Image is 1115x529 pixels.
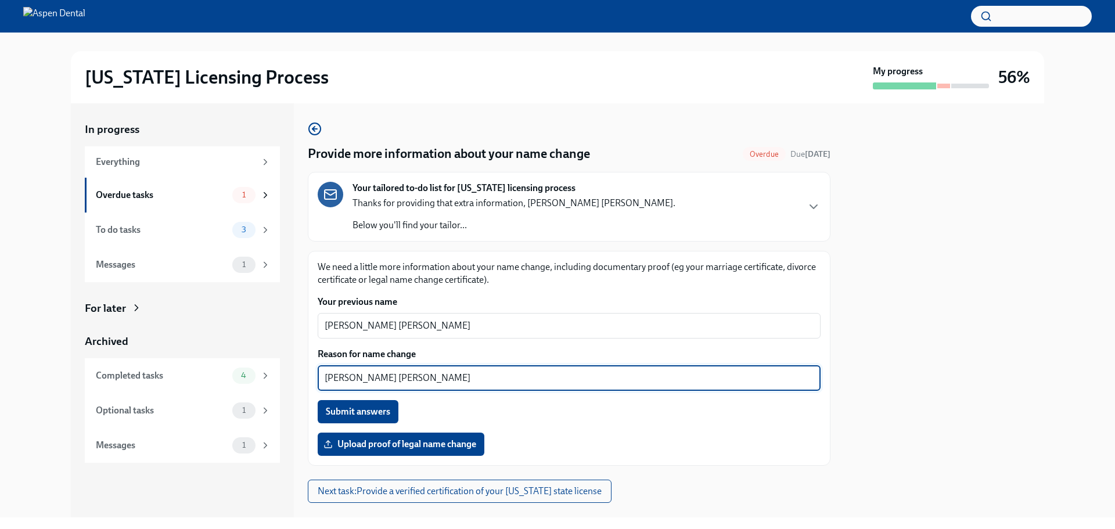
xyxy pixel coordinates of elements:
span: 1 [235,190,253,199]
span: 3 [235,225,253,234]
div: Completed tasks [96,369,228,382]
strong: My progress [873,65,923,78]
span: Upload proof of legal name change [326,438,476,450]
h4: Provide more information about your name change [308,145,590,163]
h3: 56% [998,67,1030,88]
span: Next task : Provide a verified certification of your [US_STATE] state license [318,485,602,497]
p: Thanks for providing that extra information, [PERSON_NAME] [PERSON_NAME]. [353,197,675,210]
a: Messages1 [85,247,280,282]
span: Due [790,149,830,159]
textarea: [PERSON_NAME] [PERSON_NAME] [325,371,814,385]
img: Aspen Dental [23,7,85,26]
div: Everything [96,156,256,168]
strong: [DATE] [805,149,830,159]
a: Everything [85,146,280,178]
span: 4 [234,371,253,380]
label: Your previous name [318,296,821,308]
span: 1 [235,406,253,415]
h2: [US_STATE] Licensing Process [85,66,329,89]
span: Submit answers [326,406,390,418]
span: Overdue [743,150,786,159]
div: Messages [96,258,228,271]
button: Next task:Provide a verified certification of your [US_STATE] state license [308,480,612,503]
a: For later [85,301,280,316]
span: September 3rd, 2025 10:00 [790,149,830,160]
a: In progress [85,122,280,137]
label: Reason for name change [318,348,821,361]
div: Optional tasks [96,404,228,417]
div: For later [85,301,126,316]
div: Messages [96,439,228,452]
a: Archived [85,334,280,349]
p: Below you'll find your tailor... [353,219,675,232]
button: Submit answers [318,400,398,423]
a: To do tasks3 [85,213,280,247]
span: 1 [235,441,253,449]
label: Upload proof of legal name change [318,433,484,456]
a: Messages1 [85,428,280,463]
div: To do tasks [96,224,228,236]
a: Overdue tasks1 [85,178,280,213]
a: Optional tasks1 [85,393,280,428]
div: Overdue tasks [96,189,228,201]
textarea: [PERSON_NAME] [PERSON_NAME] [325,319,814,333]
strong: Your tailored to-do list for [US_STATE] licensing process [353,182,576,195]
span: 1 [235,260,253,269]
p: We need a little more information about your name change, including documentary proof (eg your ma... [318,261,821,286]
a: Completed tasks4 [85,358,280,393]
